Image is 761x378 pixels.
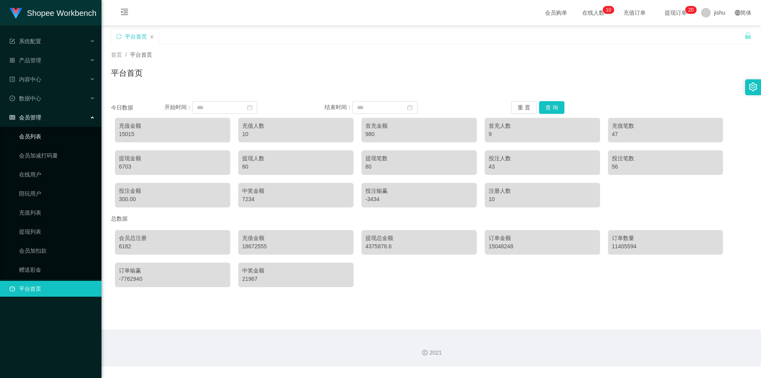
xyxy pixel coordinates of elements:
div: 今日数据 [111,104,164,112]
div: 充值金额 [242,234,350,242]
div: 9 [489,130,596,138]
div: 平台首页 [125,29,147,44]
a: 会员加扣款 [19,243,95,259]
div: 注册人数 [489,187,596,195]
div: 60 [242,163,350,171]
div: 首充人数 [489,122,596,130]
div: 11405594 [612,242,719,251]
div: 投注人数 [489,154,596,163]
div: 80 [365,163,473,171]
div: 18672555 [242,242,350,251]
p: 0 [691,6,694,14]
a: 充值列表 [19,205,95,221]
a: 陪玩用户 [19,186,95,201]
span: 数据中心 [10,95,41,102]
div: 4375878.6 [365,242,473,251]
span: 开始时间： [164,104,192,110]
i: 图标: table [10,115,15,120]
a: 会员列表 [19,129,95,144]
a: Shopee Workbench [10,10,96,16]
div: 7234 [242,195,350,203]
span: 会员管理 [10,114,41,121]
i: 图标: close [149,35,154,39]
div: 订单金额 [489,234,596,242]
span: 平台首页 [130,52,152,58]
div: 2021 [108,349,755,357]
span: 在线人数 [578,10,608,15]
div: 充值金额 [119,122,226,130]
a: 提现列表 [19,224,95,240]
a: 会员加减打码量 [19,148,95,163]
span: 充值订单 [620,10,650,15]
p: 0 [608,6,611,14]
i: 图标: calendar [407,105,413,110]
i: 图标: profile [10,77,15,82]
div: 订单输赢 [119,267,226,275]
i: 图标: check-circle-o [10,96,15,101]
button: 查 询 [539,101,564,114]
div: 投注笔数 [612,154,719,163]
p: 2 [688,6,691,14]
span: 结束时间： [325,104,352,110]
a: 图标: dashboard平台首页 [10,281,95,297]
i: 图标: calendar [247,105,252,110]
a: 赠送彩金 [19,262,95,278]
img: logo.9652507e.png [10,8,22,19]
i: 图标: global [735,10,740,15]
div: 投注输赢 [365,187,473,195]
div: 980 [365,130,473,138]
h1: 平台首页 [111,67,143,79]
div: 15015 [119,130,226,138]
i: 图标: form [10,38,15,44]
i: 图标: setting [749,83,757,91]
div: 提现金额 [119,154,226,163]
div: -3434 [365,195,473,203]
div: 中奖金额 [242,267,350,275]
span: 系统配置 [10,38,41,44]
span: 提现订单 [661,10,691,15]
div: 投注金额 [119,187,226,195]
div: 43 [489,163,596,171]
div: 56 [612,163,719,171]
div: 6703 [119,163,226,171]
i: 图标: sync [116,34,122,39]
div: 首充金额 [365,122,473,130]
div: 10 [489,195,596,203]
div: 提现人数 [242,154,350,163]
i: 图标: copyright [422,350,428,355]
i: 图标: unlock [744,32,751,39]
sup: 20 [685,6,697,14]
div: 10 [242,130,350,138]
span: 首页 [111,52,122,58]
div: 充值人数 [242,122,350,130]
div: 6182 [119,242,226,251]
div: 21967 [242,275,350,283]
div: 提现笔数 [365,154,473,163]
div: -7762940 [119,275,226,283]
div: 15048248 [489,242,596,251]
div: 充值笔数 [612,122,719,130]
span: 产品管理 [10,57,41,63]
button: 重 置 [511,101,537,114]
span: / [125,52,127,58]
span: 内容中心 [10,76,41,83]
i: 图标: appstore-o [10,58,15,63]
div: 订单数量 [612,234,719,242]
p: 1 [606,6,609,14]
div: 47 [612,130,719,138]
div: 300.00 [119,195,226,203]
div: 总数据 [111,211,751,226]
div: 提现总金额 [365,234,473,242]
div: 中奖金额 [242,187,350,195]
h1: Shopee Workbench [27,0,96,26]
div: 会员总注册 [119,234,226,242]
i: 图标: menu-fold [111,0,138,26]
a: 在线用户 [19,167,95,182]
sup: 10 [603,6,614,14]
